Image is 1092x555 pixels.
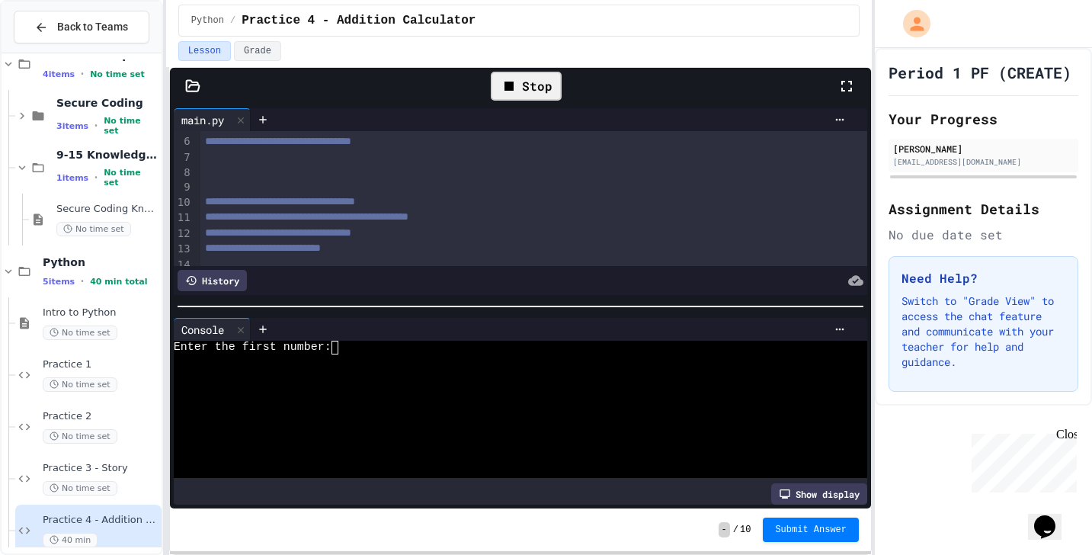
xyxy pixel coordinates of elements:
[43,533,98,547] span: 40 min
[178,41,231,61] button: Lesson
[43,429,117,444] span: No time set
[966,428,1077,492] iframe: chat widget
[889,226,1078,244] div: No due date set
[771,483,867,505] div: Show display
[178,270,247,291] div: History
[230,14,235,27] span: /
[174,242,193,257] div: 13
[889,198,1078,220] h2: Assignment Details
[43,306,159,319] span: Intro to Python
[174,150,193,165] div: 7
[90,69,145,79] span: No time set
[104,116,159,136] span: No time set
[43,481,117,496] span: No time set
[43,277,75,287] span: 5 items
[733,524,738,536] span: /
[43,69,75,79] span: 4 items
[94,172,98,184] span: •
[242,11,476,30] span: Practice 4 - Addition Calculator
[174,226,193,242] div: 12
[56,96,159,110] span: Secure Coding
[191,14,224,27] span: Python
[43,326,117,340] span: No time set
[889,62,1071,83] h1: Period 1 PF (CREATE)
[6,6,105,97] div: Chat with us now!Close
[81,275,84,287] span: •
[43,514,159,527] span: Practice 4 - Addition Calculator
[94,120,98,132] span: •
[43,377,117,392] span: No time set
[775,524,847,536] span: Submit Answer
[740,524,751,536] span: 10
[174,108,251,131] div: main.py
[90,277,147,287] span: 40 min total
[56,173,88,183] span: 1 items
[174,180,193,195] div: 9
[174,195,193,210] div: 10
[174,112,232,128] div: main.py
[174,134,193,149] div: 6
[56,222,131,236] span: No time set
[43,462,159,475] span: Practice 3 - Story
[901,269,1065,287] h3: Need Help?
[491,72,562,101] div: Stop
[893,142,1074,156] div: [PERSON_NAME]
[887,6,934,41] div: My Account
[57,19,128,35] span: Back to Teams
[43,410,159,423] span: Practice 2
[174,258,193,273] div: 14
[893,156,1074,168] div: [EMAIL_ADDRESS][DOMAIN_NAME]
[234,41,281,61] button: Grade
[174,341,331,354] span: Enter the first number:
[104,168,159,188] span: No time set
[763,518,859,542] button: Submit Answer
[56,121,88,131] span: 3 items
[719,522,730,537] span: -
[1028,494,1077,540] iframe: chat widget
[174,165,193,181] div: 8
[56,148,159,162] span: 9-15 Knowledge Check
[200,54,867,474] div: To enrich screen reader interactions, please activate Accessibility in Grammarly extension settings
[81,68,84,80] span: •
[43,255,159,269] span: Python
[174,318,251,341] div: Console
[889,108,1078,130] h2: Your Progress
[174,322,232,338] div: Console
[14,11,149,43] button: Back to Teams
[901,294,1065,370] p: Switch to "Grade View" to access the chat feature and communicate with your teacher for help and ...
[43,358,159,371] span: Practice 1
[56,203,159,216] span: Secure Coding Knowledge Check
[174,210,193,226] div: 11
